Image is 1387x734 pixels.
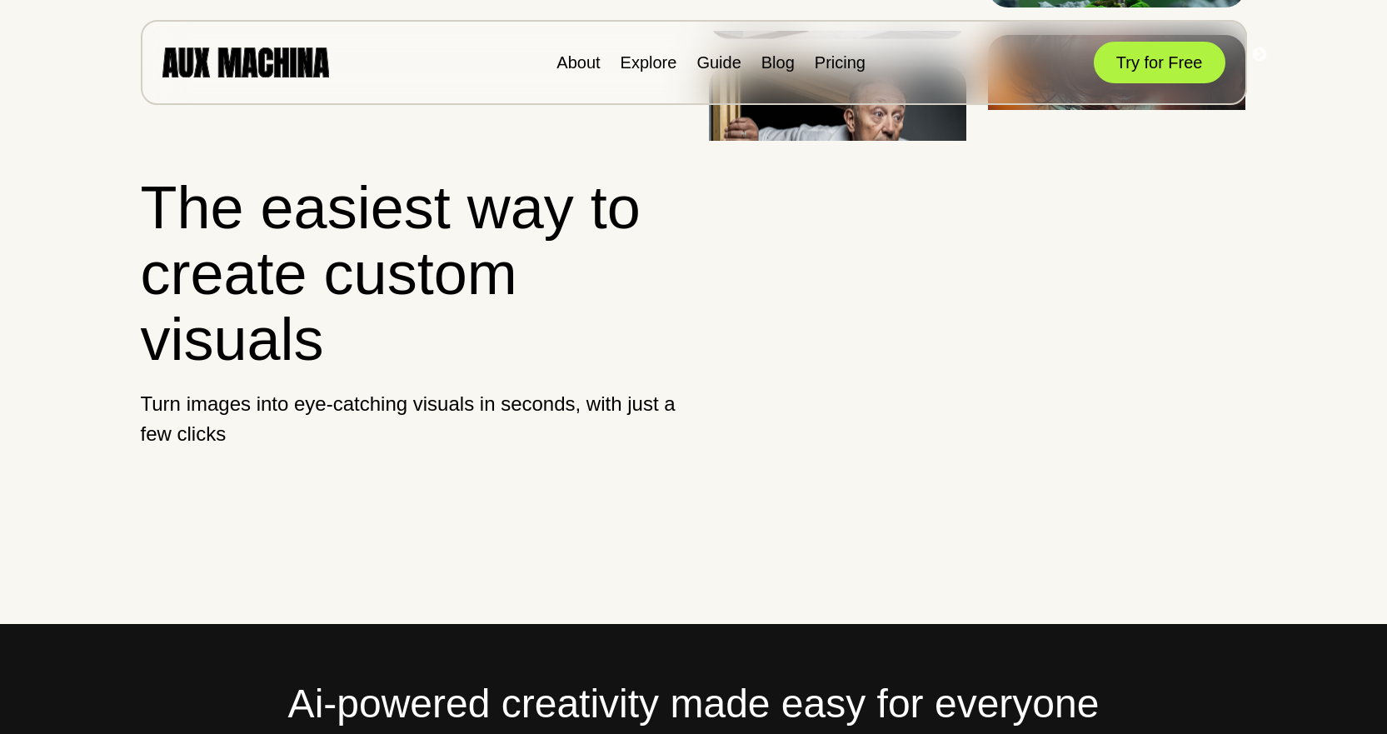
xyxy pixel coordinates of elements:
[815,53,866,72] a: Pricing
[761,53,795,72] a: Blog
[141,389,680,449] p: Turn images into eye-catching visuals in seconds, with just a few clicks
[141,175,680,373] h1: The easiest way to create custom visuals
[162,47,329,77] img: AUX MACHINA
[556,53,600,72] a: About
[696,53,741,72] a: Guide
[1094,42,1225,83] button: Try for Free
[621,53,677,72] a: Explore
[141,674,1247,734] h2: Ai-powered creativity made easy for everyone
